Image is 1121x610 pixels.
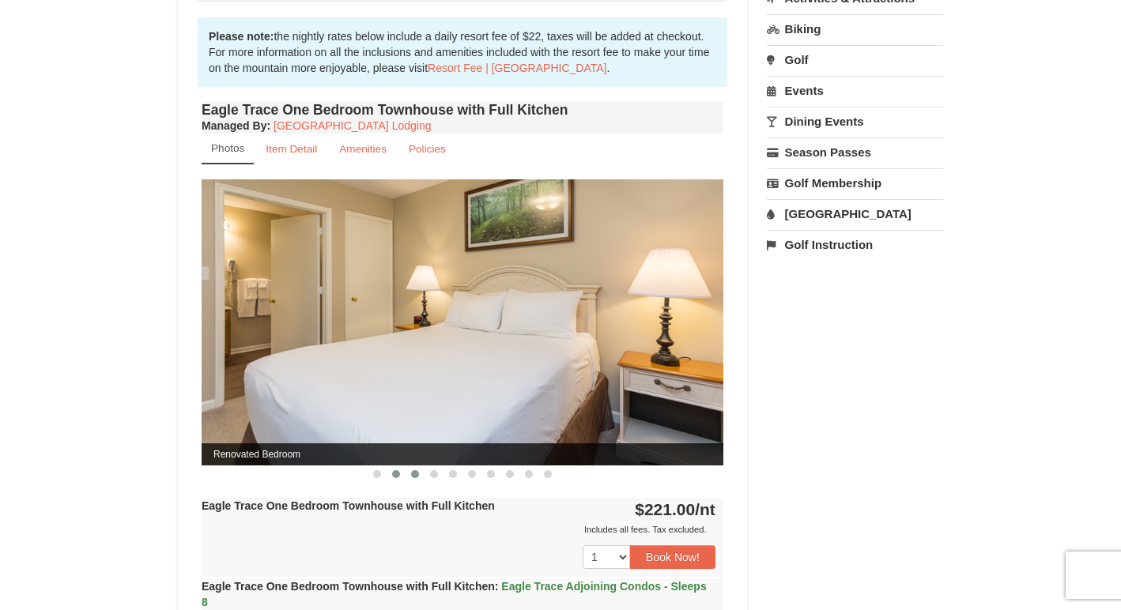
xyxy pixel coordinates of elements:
[202,499,495,512] strong: Eagle Trace One Bedroom Townhouse with Full Kitchen
[211,142,244,154] small: Photos
[630,545,715,569] button: Book Now!
[209,30,274,43] strong: Please note:
[202,522,715,537] div: Includes all fees. Tax excluded.
[202,119,266,132] span: Managed By
[202,179,723,465] img: Renovated Bedroom
[767,230,943,259] a: Golf Instruction
[255,134,327,164] a: Item Detail
[767,168,943,198] a: Golf Membership
[274,119,431,132] a: [GEOGRAPHIC_DATA] Lodging
[202,580,707,608] strong: Eagle Trace One Bedroom Townhouse with Full Kitchen
[202,443,723,465] span: Renovated Bedroom
[202,134,254,164] a: Photos
[767,107,943,136] a: Dining Events
[409,143,446,155] small: Policies
[767,45,943,74] a: Golf
[495,580,499,593] span: :
[398,134,456,164] a: Policies
[428,62,606,74] a: Resort Fee | [GEOGRAPHIC_DATA]
[695,500,715,518] span: /nt
[329,134,397,164] a: Amenities
[339,143,387,155] small: Amenities
[767,137,943,167] a: Season Passes
[767,199,943,228] a: [GEOGRAPHIC_DATA]
[202,119,270,132] strong: :
[202,580,707,608] span: Eagle Trace Adjoining Condos - Sleeps 8
[767,76,943,105] a: Events
[266,143,317,155] small: Item Detail
[767,14,943,43] a: Biking
[198,17,727,87] div: the nightly rates below include a daily resort fee of $22, taxes will be added at checkout. For m...
[202,102,723,118] h4: Eagle Trace One Bedroom Townhouse with Full Kitchen
[635,500,715,518] strong: $221.00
